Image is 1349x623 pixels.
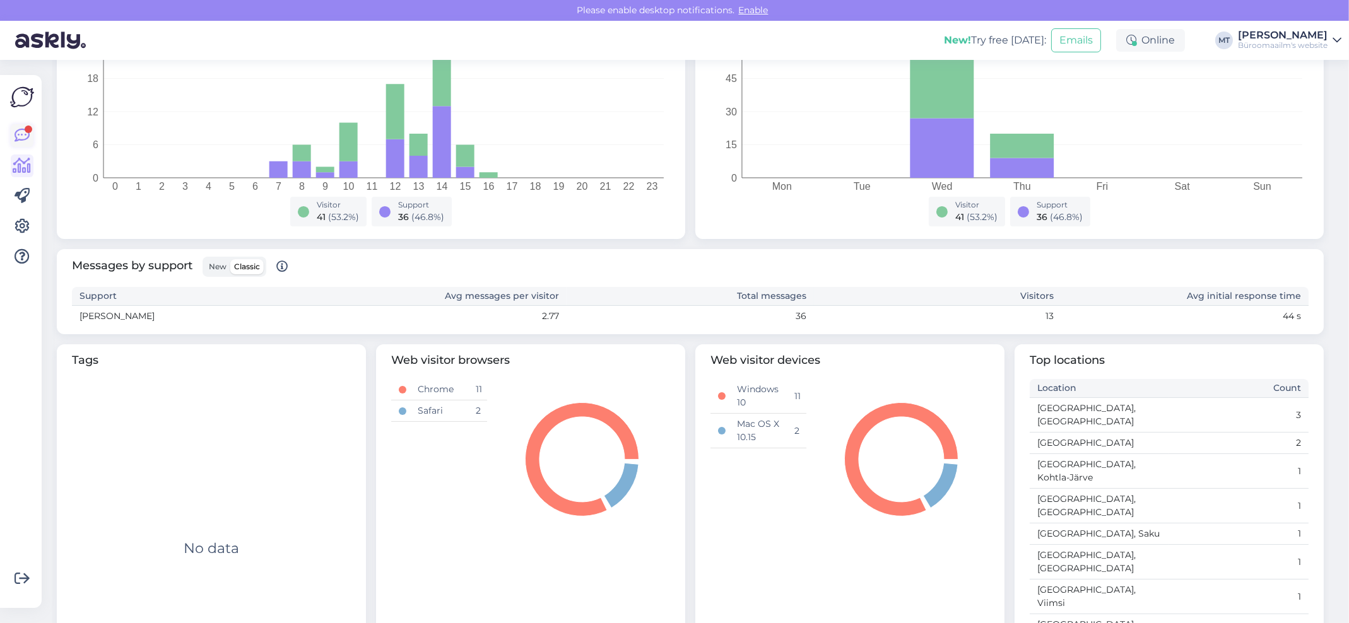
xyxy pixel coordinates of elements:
[1050,211,1083,223] span: ( 46.8 %)
[343,181,355,192] tspan: 10
[1169,379,1309,398] th: Count
[1061,287,1309,306] th: Avg initial response time
[184,538,239,559] div: No data
[577,181,588,192] tspan: 20
[1030,489,1169,523] td: [GEOGRAPHIC_DATA], [GEOGRAPHIC_DATA]
[390,181,401,192] tspan: 12
[944,33,1046,48] div: Try free [DATE]:
[567,287,814,306] th: Total messages
[112,181,118,192] tspan: 0
[468,400,487,422] td: 2
[1169,545,1309,579] td: 1
[483,181,495,192] tspan: 16
[317,211,326,223] span: 41
[710,352,989,369] span: Web visitor devices
[1169,454,1309,489] td: 1
[391,352,670,369] span: Web visitor browsers
[955,199,998,211] div: Visitor
[1030,545,1169,579] td: [GEOGRAPHIC_DATA], [GEOGRAPHIC_DATA]
[1253,181,1271,192] tspan: Sun
[726,73,737,84] tspan: 45
[814,287,1061,306] th: Visitors
[932,181,953,192] tspan: Wed
[729,414,787,448] td: Mac OS X 10.15
[647,181,658,192] tspan: 23
[1238,30,1328,40] div: [PERSON_NAME]
[1051,28,1101,52] button: Emails
[1030,523,1169,545] td: [GEOGRAPHIC_DATA], Saku
[206,181,211,192] tspan: 4
[1169,433,1309,454] td: 2
[460,181,471,192] tspan: 15
[437,181,448,192] tspan: 14
[10,85,34,109] img: Askly Logo
[1169,579,1309,614] td: 1
[322,181,328,192] tspan: 9
[1169,489,1309,523] td: 1
[87,73,98,84] tspan: 18
[413,181,425,192] tspan: 13
[72,352,351,369] span: Tags
[1169,398,1309,433] td: 3
[468,379,487,400] td: 11
[317,199,359,211] div: Visitor
[731,173,737,183] tspan: 0
[1030,379,1169,398] th: Location
[398,199,444,211] div: Support
[410,379,468,400] td: Chrome
[530,181,541,192] tspan: 18
[1030,579,1169,614] td: [GEOGRAPHIC_DATA], Viimsi
[729,379,787,414] td: Windows 10
[398,211,409,223] span: 36
[854,181,871,192] tspan: Tue
[726,139,737,150] tspan: 15
[1030,398,1169,433] td: [GEOGRAPHIC_DATA], [GEOGRAPHIC_DATA]
[1037,211,1047,223] span: 36
[229,181,235,192] tspan: 5
[328,211,359,223] span: ( 53.2 %)
[1238,40,1328,50] div: Büroomaailm's website
[772,181,792,192] tspan: Mon
[319,287,567,306] th: Avg messages per visitor
[1061,306,1309,327] td: 44 s
[72,257,288,277] span: Messages by support
[72,287,319,306] th: Support
[136,181,141,192] tspan: 1
[787,414,806,448] td: 2
[1037,199,1083,211] div: Support
[276,181,281,192] tspan: 7
[72,306,319,327] td: [PERSON_NAME]
[209,262,227,271] span: New
[955,211,964,223] span: 41
[367,181,378,192] tspan: 11
[1116,29,1185,52] div: Online
[1175,181,1191,192] tspan: Sat
[1238,30,1341,50] a: [PERSON_NAME]Büroomaailm's website
[93,173,98,183] tspan: 0
[410,400,468,422] td: Safari
[1215,32,1233,49] div: MT
[1169,523,1309,545] td: 1
[299,181,305,192] tspan: 8
[567,306,814,327] td: 36
[1097,181,1109,192] tspan: Fri
[726,107,737,117] tspan: 30
[1030,433,1169,454] td: [GEOGRAPHIC_DATA]
[87,107,98,117] tspan: 12
[735,4,772,16] span: Enable
[182,181,188,192] tspan: 3
[234,262,260,271] span: Classic
[623,181,635,192] tspan: 22
[93,139,98,150] tspan: 6
[600,181,611,192] tspan: 21
[814,306,1061,327] td: 13
[1030,454,1169,489] td: [GEOGRAPHIC_DATA], Kohtla-Järve
[507,181,518,192] tspan: 17
[1013,181,1031,192] tspan: Thu
[944,34,971,46] b: New!
[319,306,567,327] td: 2.77
[787,379,806,414] td: 11
[252,181,258,192] tspan: 6
[967,211,998,223] span: ( 53.2 %)
[159,181,165,192] tspan: 2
